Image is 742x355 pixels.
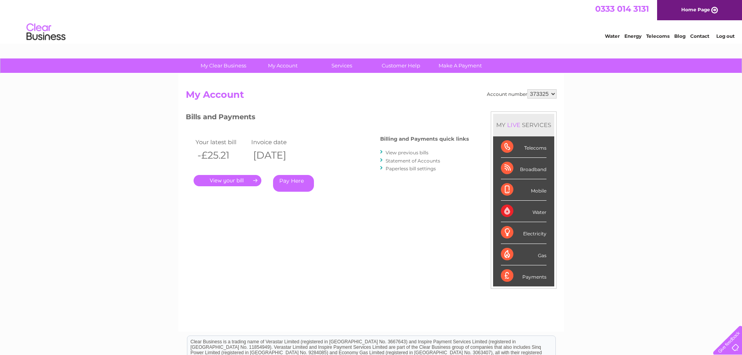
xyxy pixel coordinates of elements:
[186,89,557,104] h2: My Account
[595,4,649,14] a: 0333 014 3131
[186,111,469,125] h3: Bills and Payments
[386,166,436,171] a: Paperless bill settings
[624,33,642,39] a: Energy
[506,121,522,129] div: LIVE
[501,158,546,179] div: Broadband
[310,58,374,73] a: Services
[646,33,670,39] a: Telecoms
[194,175,261,186] a: .
[487,89,557,99] div: Account number
[250,58,315,73] a: My Account
[428,58,492,73] a: Make A Payment
[386,158,440,164] a: Statement of Accounts
[501,244,546,265] div: Gas
[369,58,433,73] a: Customer Help
[501,265,546,286] div: Payments
[501,179,546,201] div: Mobile
[674,33,686,39] a: Blog
[187,4,555,38] div: Clear Business is a trading name of Verastar Limited (registered in [GEOGRAPHIC_DATA] No. 3667643...
[716,33,735,39] a: Log out
[605,33,620,39] a: Water
[501,201,546,222] div: Water
[249,147,305,163] th: [DATE]
[191,58,256,73] a: My Clear Business
[273,175,314,192] a: Pay Here
[26,20,66,44] img: logo.png
[249,137,305,147] td: Invoice date
[386,150,428,155] a: View previous bills
[501,136,546,158] div: Telecoms
[690,33,709,39] a: Contact
[194,147,250,163] th: -£25.21
[493,114,554,136] div: MY SERVICES
[501,222,546,244] div: Electricity
[194,137,250,147] td: Your latest bill
[380,136,469,142] h4: Billing and Payments quick links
